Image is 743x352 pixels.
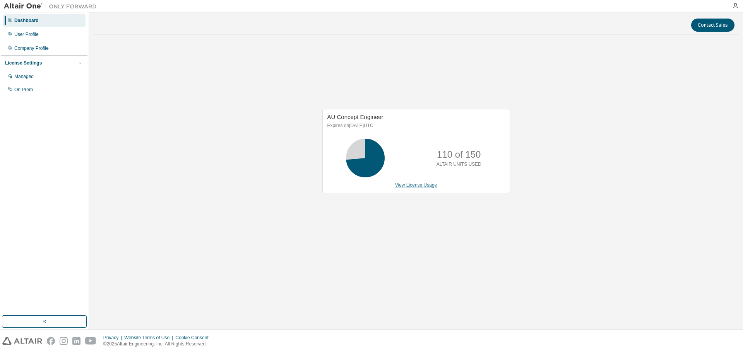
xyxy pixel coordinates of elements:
div: Privacy [103,335,124,341]
p: ALTAIR UNITS USED [437,161,481,168]
span: AU Concept Engineer [327,114,383,120]
img: linkedin.svg [72,337,80,345]
a: View License Usage [395,182,437,188]
div: License Settings [5,60,42,66]
div: Website Terms of Use [124,335,175,341]
div: Company Profile [14,45,49,51]
img: instagram.svg [60,337,68,345]
img: Altair One [4,2,101,10]
img: facebook.svg [47,337,55,345]
div: Managed [14,73,34,80]
div: Cookie Consent [175,335,213,341]
img: youtube.svg [85,337,96,345]
div: User Profile [14,31,39,37]
p: 110 of 150 [437,148,481,161]
div: Dashboard [14,17,39,24]
img: altair_logo.svg [2,337,42,345]
p: © 2025 Altair Engineering, Inc. All Rights Reserved. [103,341,213,347]
div: On Prem [14,87,33,93]
button: Contact Sales [691,19,734,32]
p: Expires on [DATE] UTC [327,122,503,129]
